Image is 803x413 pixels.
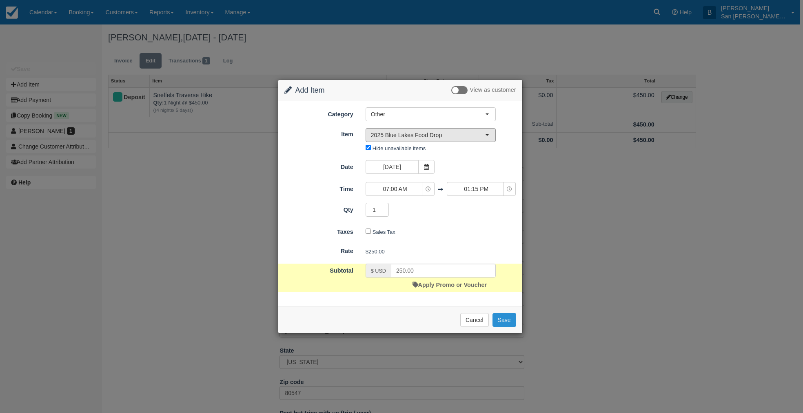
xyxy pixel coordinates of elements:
label: Qty [278,203,359,214]
a: Apply Promo or Voucher [413,282,487,288]
button: Save [492,313,516,327]
label: Taxes [278,225,359,236]
label: Sales Tax [373,229,395,235]
label: Rate [278,244,359,255]
span: 2025 Blue Lakes Food Drop [371,131,485,139]
span: Add Item [295,86,325,94]
label: Item [278,127,359,139]
span: 07:00 AM [366,185,424,193]
label: Time [278,182,359,193]
label: Date [278,160,359,171]
span: 01:15 PM [447,185,505,193]
label: Subtotal [278,264,359,275]
small: $ USD [371,268,386,274]
button: 2025 Blue Lakes Food Drop [366,128,496,142]
button: Cancel [460,313,489,327]
button: Other [366,107,496,121]
button: 01:15 PM [447,182,516,196]
span: Other [371,110,485,118]
label: Category [278,107,359,119]
button: 07:00 AM [366,182,435,196]
div: $250.00 [359,245,522,258]
span: View as customer [470,87,516,93]
label: Hide unavailable items [373,145,426,151]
